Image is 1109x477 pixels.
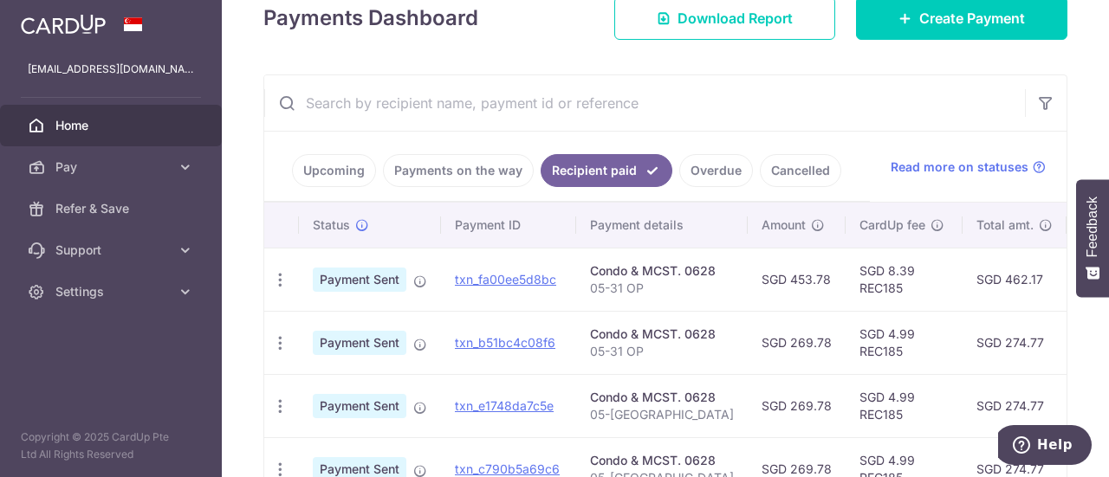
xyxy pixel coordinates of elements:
td: SGD 269.78 [748,374,846,437]
iframe: Opens a widget where you can find more information [998,425,1092,468]
div: Condo & MCST. 0628 [590,262,734,280]
div: Condo & MCST. 0628 [590,326,734,343]
div: Condo & MCST. 0628 [590,389,734,406]
span: Support [55,242,170,259]
a: txn_fa00ee5d8bc [455,272,556,287]
p: 05-[GEOGRAPHIC_DATA] [590,406,734,423]
span: Settings [55,283,170,300]
td: SGD 462.17 [963,248,1067,311]
input: Search by recipient name, payment id or reference [264,75,1025,131]
span: Amount [762,216,806,234]
p: 05-31 OP [590,280,734,297]
td: SGD 8.39 REC185 [846,248,963,311]
a: Upcoming [292,154,376,187]
a: Payments on the way [383,154,534,187]
span: Pay [55,158,170,176]
a: Overdue [679,154,753,187]
th: Payment details [576,203,748,248]
a: Cancelled [760,154,841,187]
img: CardUp [21,14,106,35]
span: Read more on statuses [891,158,1028,176]
span: Download Report [678,8,793,29]
span: Payment Sent [313,394,406,418]
a: Read more on statuses [891,158,1046,176]
div: Condo & MCST. 0628 [590,452,734,469]
td: SGD 274.77 [963,311,1067,374]
a: txn_c790b5a69c6 [455,461,560,476]
td: SGD 453.78 [748,248,846,311]
h4: Payments Dashboard [263,3,478,34]
span: Home [55,117,170,134]
td: SGD 274.77 [963,374,1067,437]
p: [EMAIL_ADDRESS][DOMAIN_NAME] [28,61,194,78]
th: Payment ID [441,203,576,248]
td: SGD 4.99 REC185 [846,311,963,374]
span: Payment Sent [313,268,406,292]
a: Recipient paid [541,154,672,187]
span: Feedback [1085,197,1100,257]
span: Status [313,216,350,234]
span: Refer & Save [55,200,170,217]
p: 05-31 OP [590,343,734,360]
td: SGD 269.78 [748,311,846,374]
span: Total amt. [976,216,1034,234]
button: Feedback - Show survey [1076,179,1109,297]
a: txn_b51bc4c08f6 [455,335,555,350]
a: txn_e1748da7c5e [455,398,554,413]
span: Payment Sent [313,331,406,355]
span: Create Payment [919,8,1025,29]
td: SGD 4.99 REC185 [846,374,963,437]
span: CardUp fee [859,216,925,234]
